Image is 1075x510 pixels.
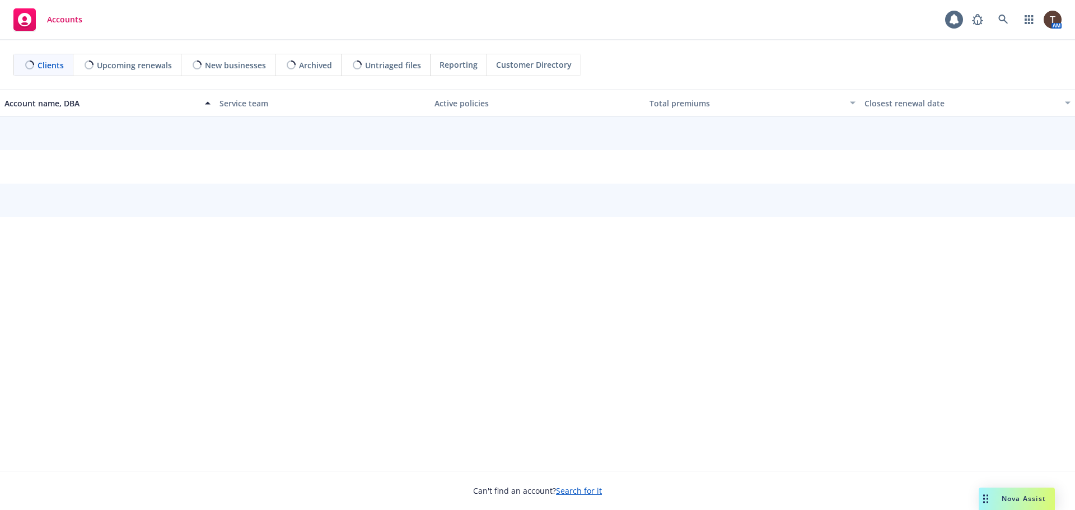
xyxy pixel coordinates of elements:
[979,488,1055,510] button: Nova Assist
[556,485,602,496] a: Search for it
[979,488,993,510] div: Drag to move
[299,59,332,71] span: Archived
[97,59,172,71] span: Upcoming renewals
[434,97,641,109] div: Active policies
[38,59,64,71] span: Clients
[1002,494,1046,503] span: Nova Assist
[365,59,421,71] span: Untriaged files
[864,97,1058,109] div: Closest renewal date
[205,59,266,71] span: New businesses
[1044,11,1062,29] img: photo
[215,90,430,116] button: Service team
[860,90,1075,116] button: Closest renewal date
[496,59,572,71] span: Customer Directory
[992,8,1015,31] a: Search
[9,4,87,35] a: Accounts
[649,97,843,109] div: Total premiums
[440,59,478,71] span: Reporting
[430,90,645,116] button: Active policies
[47,15,82,24] span: Accounts
[219,97,426,109] div: Service team
[473,485,602,497] span: Can't find an account?
[4,97,198,109] div: Account name, DBA
[645,90,860,116] button: Total premiums
[1018,8,1040,31] a: Switch app
[966,8,989,31] a: Report a Bug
